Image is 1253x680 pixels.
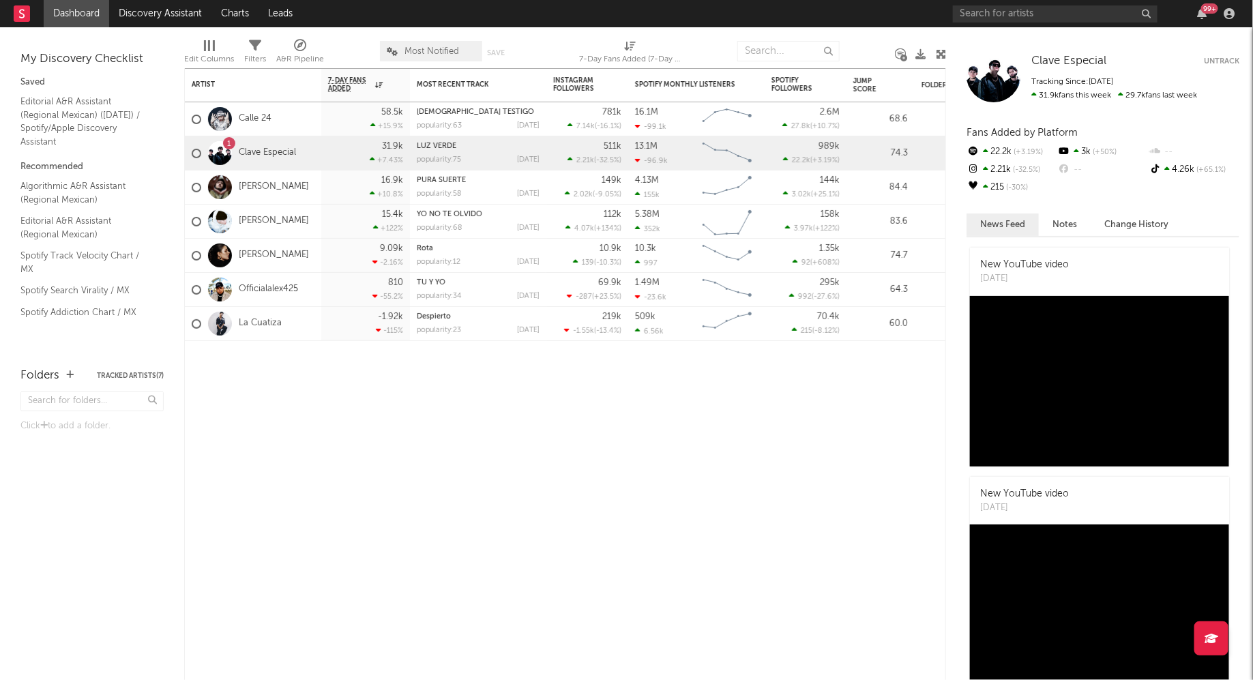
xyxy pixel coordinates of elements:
[417,211,540,218] div: YO NO TE OLVIDO
[801,327,812,335] span: 215
[20,179,150,207] a: Algorithmic A&R Assistant (Regional Mexican)
[602,176,621,185] div: 149k
[696,136,758,171] svg: Chart title
[517,156,540,164] div: [DATE]
[1149,161,1239,179] div: 4.26k
[792,157,810,164] span: 22.2k
[967,179,1057,196] div: 215
[1031,91,1111,100] span: 31.9k fans this week
[853,248,908,264] div: 74.7
[967,161,1057,179] div: 2.21k
[576,123,595,130] span: 7.14k
[604,210,621,219] div: 112k
[404,47,459,56] span: Most Notified
[517,122,540,130] div: [DATE]
[239,181,309,193] a: [PERSON_NAME]
[1057,143,1148,161] div: 3k
[595,191,619,198] span: -9.05 %
[553,76,601,93] div: Instagram Followers
[372,258,403,267] div: -2.16 %
[20,159,164,175] div: Recommended
[239,216,309,227] a: [PERSON_NAME]
[1011,166,1040,174] span: -32.5 %
[564,326,621,335] div: ( )
[598,278,621,287] div: 69.9k
[794,225,813,233] span: 3.97k
[417,245,433,252] a: Rota
[980,487,1069,501] div: New YouTube video
[635,122,666,131] div: -99.1k
[576,157,594,164] span: 2.21k
[635,80,737,89] div: Spotify Monthly Listeners
[596,327,619,335] span: -13.4 %
[381,176,403,185] div: 16.9k
[1031,78,1113,86] span: Tracking Since: [DATE]
[417,143,456,150] a: LUZ VERDE
[967,128,1078,138] span: Fans Added by Platform
[792,191,811,198] span: 3.02k
[1012,149,1043,156] span: +3.19 %
[798,293,812,301] span: 992
[696,205,758,239] svg: Chart title
[820,278,840,287] div: 295k
[517,293,540,300] div: [DATE]
[579,34,681,74] div: 7-Day Fans Added (7-Day Fans Added)
[635,142,658,151] div: 13.1M
[1195,166,1226,174] span: +65.1 %
[771,76,819,93] div: Spotify Followers
[980,501,1069,515] div: [DATE]
[635,108,658,117] div: 16.1M
[382,142,403,151] div: 31.9k
[370,190,403,198] div: +10.8 %
[382,210,403,219] div: 15.4k
[372,292,403,301] div: -55.2 %
[388,278,403,287] div: 810
[1039,213,1091,236] button: Notes
[696,273,758,307] svg: Chart title
[696,102,758,136] svg: Chart title
[814,327,838,335] span: -8.12 %
[565,224,621,233] div: ( )
[579,51,681,68] div: 7-Day Fans Added (7-Day Fans Added)
[792,326,840,335] div: ( )
[635,327,664,336] div: 6.56k
[417,108,540,116] div: DIOS TESTIGO
[574,225,594,233] span: 4.07k
[853,111,908,128] div: 68.6
[602,312,621,321] div: 219k
[517,327,540,334] div: [DATE]
[789,292,840,301] div: ( )
[635,210,660,219] div: 5.38M
[783,156,840,164] div: ( )
[239,113,271,125] a: Calle 24
[635,258,658,267] div: 997
[1004,184,1028,192] span: -30 %
[853,145,908,162] div: 74.3
[980,272,1069,286] div: [DATE]
[184,34,234,74] div: Edit Columns
[373,224,403,233] div: +122 %
[596,157,619,164] span: -32.5 %
[821,210,840,219] div: 158k
[565,190,621,198] div: ( )
[244,34,266,74] div: Filters
[417,177,466,184] a: PURA SUERTE
[635,224,660,233] div: 352k
[417,327,461,334] div: popularity: 23
[417,258,460,266] div: popularity: 12
[635,156,668,165] div: -96.9k
[783,190,840,198] div: ( )
[20,391,164,411] input: Search for folders...
[602,108,621,117] div: 781k
[20,248,150,276] a: Spotify Track Velocity Chart / MX
[596,225,619,233] span: +134 %
[696,171,758,205] svg: Chart title
[417,293,462,300] div: popularity: 34
[517,224,540,232] div: [DATE]
[696,239,758,273] svg: Chart title
[635,312,655,321] div: 509k
[328,76,372,93] span: 7-Day Fans Added
[1031,91,1197,100] span: 29.7k fans last week
[417,143,540,150] div: LUZ VERDE
[417,108,534,116] a: [DEMOGRAPHIC_DATA] TESTIGO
